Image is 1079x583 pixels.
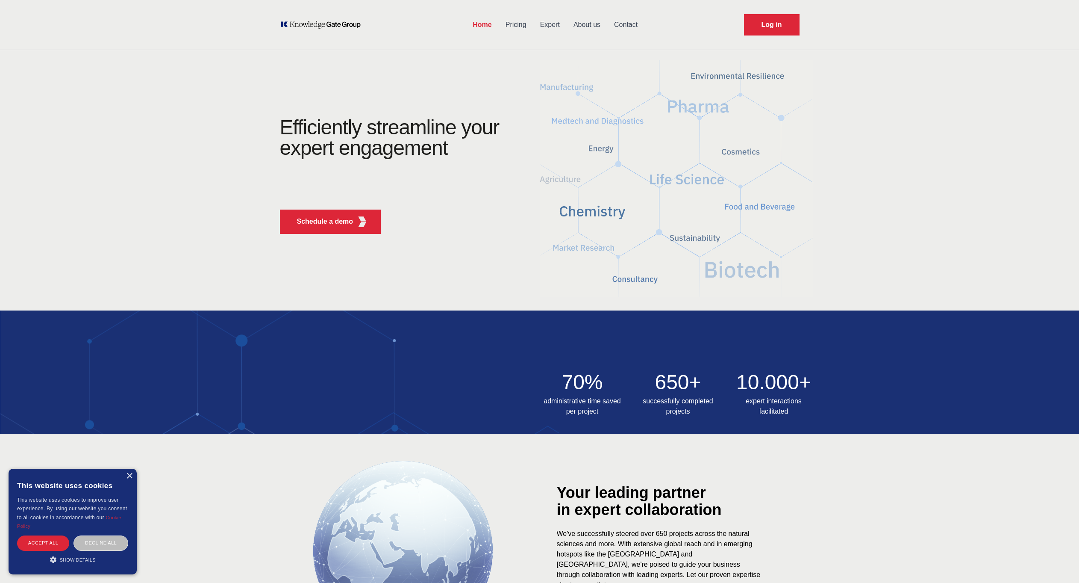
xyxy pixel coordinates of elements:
h2: 70% [540,372,625,393]
p: Schedule a demo [297,216,353,227]
h3: successfully completed projects [635,396,721,417]
div: Your leading partner in expert collaboration [557,484,796,518]
span: Show details [60,557,96,562]
div: This website uses cookies [17,475,128,496]
h2: 10.000+ [731,372,817,393]
span: This website uses cookies to improve user experience. By using our website you consent to all coo... [17,497,127,521]
button: Schedule a demoKGG Fifth Element RED [280,210,381,234]
div: Show details [17,555,128,564]
a: Cookie Policy [17,515,121,529]
a: About us [567,14,607,36]
h1: Efficiently streamline your expert engagement [280,116,500,159]
h3: expert interactions facilitated [731,396,817,417]
a: Pricing [499,14,533,36]
a: Contact [607,14,644,36]
img: KGG Fifth Element RED [357,216,368,227]
a: Home [466,14,498,36]
h3: administrative time saved per project [540,396,625,417]
div: Decline all [74,536,128,550]
img: KGG Fifth Element RED [540,56,813,302]
div: Close [126,473,132,479]
a: Request Demo [744,14,800,36]
a: KOL Knowledge Platform: Talk to Key External Experts (KEE) [280,21,367,29]
a: Expert [533,14,567,36]
div: Accept all [17,536,69,550]
h2: 650+ [635,372,721,393]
